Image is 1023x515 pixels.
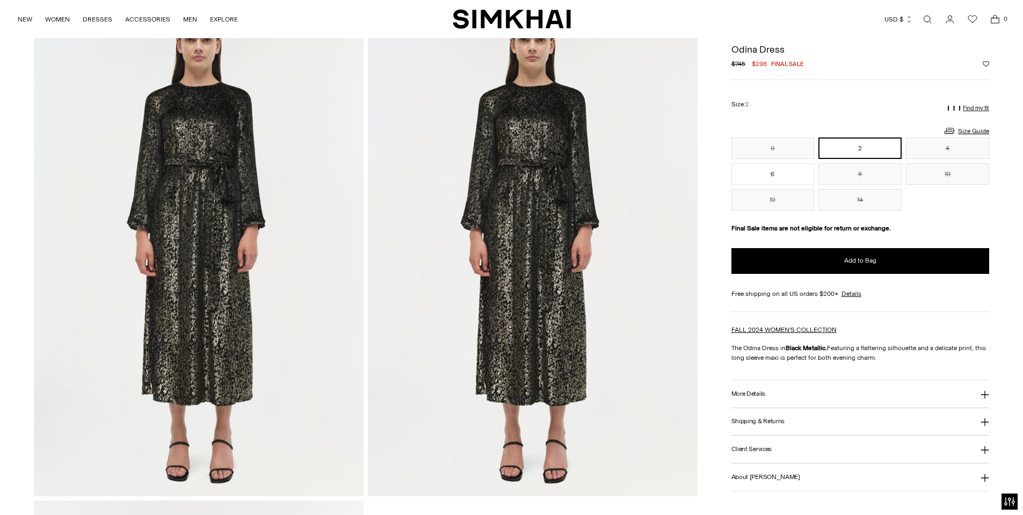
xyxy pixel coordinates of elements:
[731,163,815,185] button: 6
[841,289,861,299] a: Details
[1000,14,1010,24] span: 0
[731,418,785,425] h3: Shipping & Returns
[34,2,364,496] img: Odina Dress
[731,380,990,408] button: More Details
[453,9,571,30] a: SIMKHAI
[731,390,765,397] h3: More Details
[731,463,990,491] button: About [PERSON_NAME]
[731,45,990,54] h1: Odina Dress
[745,101,749,108] span: 2
[818,189,902,211] button: 14
[18,8,32,31] a: NEW
[983,61,989,67] button: Add to Wishlist
[962,9,983,30] a: Wishlist
[125,8,170,31] a: ACCESSORIES
[884,8,913,31] button: USD $
[752,59,767,69] span: $298
[943,124,989,137] a: Size Guide
[731,343,990,362] p: The Odina Dress in Featuring a flattering silhouette and a delicate print, this long sleeve maxi ...
[731,326,837,333] a: FALL 2024 WOMEN'S COLLECTION
[731,224,891,232] strong: Final Sale items are not eligible for return or exchange.
[818,163,902,185] button: 8
[731,408,990,436] button: Shipping & Returns
[83,8,112,31] a: DRESSES
[731,446,772,453] h3: Client Services
[731,137,815,159] button: 0
[183,8,197,31] a: MEN
[368,2,698,496] img: Odina Dress
[731,99,749,110] label: Size:
[917,9,938,30] a: Open search modal
[731,436,990,463] button: Client Services
[984,9,1006,30] a: Open cart modal
[210,8,238,31] a: EXPLORE
[731,59,745,69] s: $745
[906,137,989,159] button: 4
[731,189,815,211] button: 12
[844,256,876,265] span: Add to Bag
[818,137,902,159] button: 2
[731,289,990,299] div: Free shipping on all US orders $200+
[45,8,70,31] a: WOMEN
[786,344,827,352] strong: Black Metallic.
[906,163,989,185] button: 10
[731,248,990,274] button: Add to Bag
[939,9,961,30] a: Go to the account page
[731,474,800,481] h3: About [PERSON_NAME]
